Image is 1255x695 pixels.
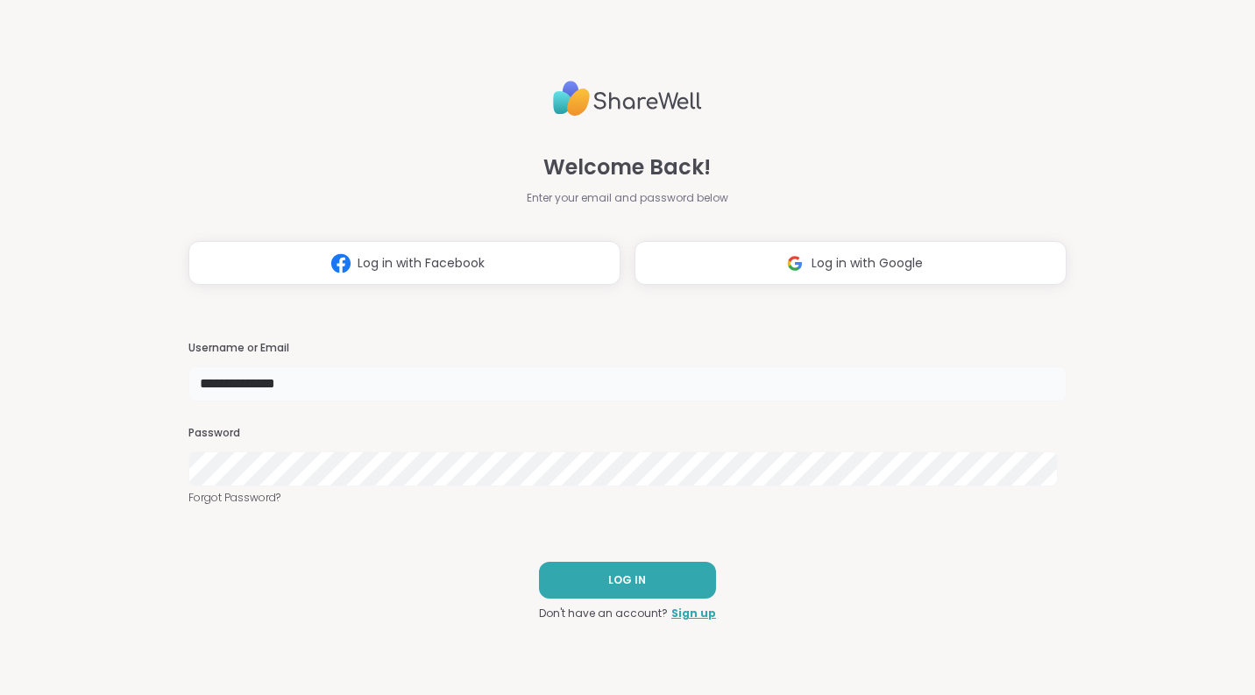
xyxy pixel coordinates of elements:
[608,572,646,588] span: LOG IN
[188,241,620,285] button: Log in with Facebook
[188,426,1067,441] h3: Password
[188,490,1067,506] a: Forgot Password?
[635,241,1067,285] button: Log in with Google
[539,606,668,621] span: Don't have an account?
[358,254,485,273] span: Log in with Facebook
[188,341,1067,356] h3: Username or Email
[527,190,728,206] span: Enter your email and password below
[671,606,716,621] a: Sign up
[778,247,812,280] img: ShareWell Logomark
[812,254,923,273] span: Log in with Google
[539,562,716,599] button: LOG IN
[324,247,358,280] img: ShareWell Logomark
[543,152,711,183] span: Welcome Back!
[553,74,702,124] img: ShareWell Logo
